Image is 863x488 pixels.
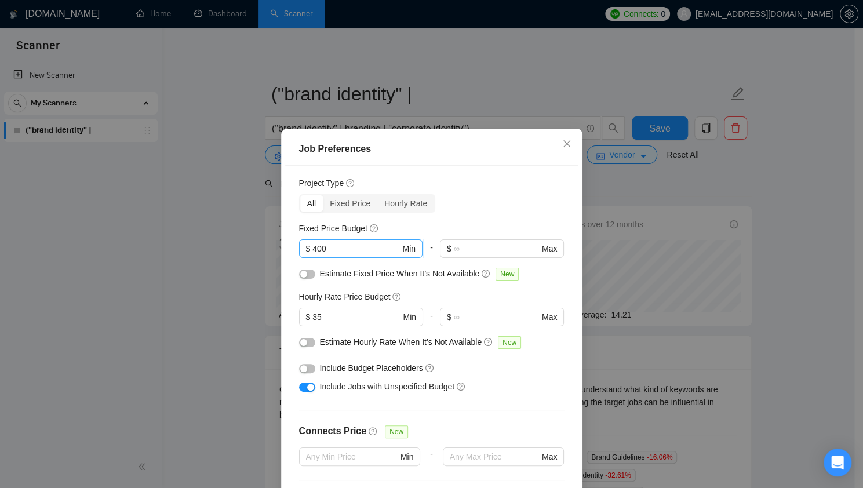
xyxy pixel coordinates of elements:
div: - [420,447,442,480]
div: Open Intercom Messenger [824,449,851,476]
span: question-circle [457,382,466,391]
input: 0 [312,311,400,323]
span: Include Jobs with Unspecified Budget [320,382,455,391]
div: Job Preferences [299,142,565,156]
div: - [423,239,440,267]
span: question-circle [425,363,435,373]
span: Max [542,450,557,463]
span: Include Budget Placeholders [320,363,423,373]
span: Max [542,242,557,255]
span: Min [402,242,416,255]
h5: Project Type [299,177,344,190]
span: Max [542,311,557,323]
span: Min [400,450,414,463]
span: Estimate Fixed Price When It’s Not Available [320,269,480,278]
input: 0 [312,242,400,255]
span: New [496,268,519,281]
span: New [498,336,521,349]
span: New [385,425,408,438]
h5: Fixed Price Budget [299,222,367,235]
span: question-circle [484,337,493,347]
input: Any Min Price [306,450,398,463]
span: question-circle [370,224,379,233]
span: question-circle [482,269,491,278]
input: Any Max Price [450,450,540,463]
div: Hourly Rate [377,195,434,212]
span: $ [306,242,311,255]
span: Min [403,311,416,323]
div: - [423,308,440,336]
div: All [300,195,323,212]
span: question-circle [369,427,378,436]
button: Close [551,129,582,160]
span: $ [447,311,451,323]
span: close [562,139,571,148]
h4: Connects Price [299,424,366,438]
div: Fixed Price [323,195,377,212]
span: Estimate Hourly Rate When It’s Not Available [320,337,482,347]
span: question-circle [346,179,355,188]
input: ∞ [454,311,540,323]
span: question-circle [392,292,402,301]
input: ∞ [454,242,540,255]
span: $ [447,242,451,255]
h5: Hourly Rate Price Budget [299,290,391,303]
span: $ [306,311,311,323]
